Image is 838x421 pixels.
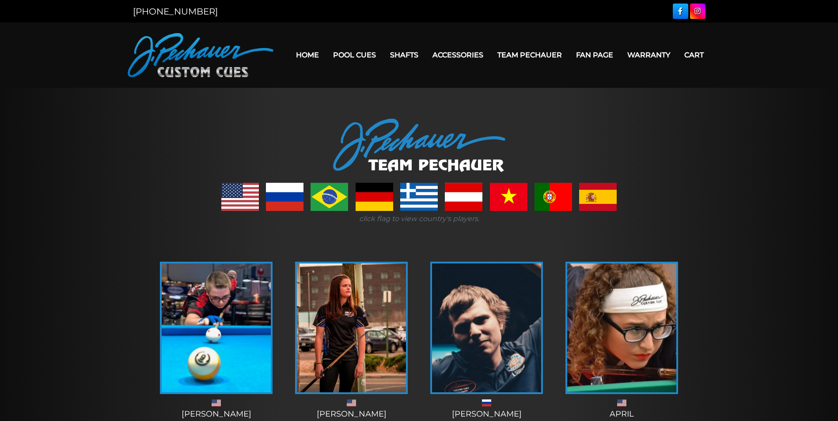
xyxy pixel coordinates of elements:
[569,44,620,66] a: Fan Page
[620,44,677,66] a: Warranty
[359,214,479,223] i: click flag to view country's players.
[289,44,326,66] a: Home
[133,6,218,17] a: [PHONE_NUMBER]
[567,263,676,392] img: April-225x320.jpg
[677,44,711,66] a: Cart
[490,44,569,66] a: Team Pechauer
[128,33,273,77] img: Pechauer Custom Cues
[162,263,271,392] img: alex-bryant-225x320.jpg
[297,263,406,392] img: amanda-c-1-e1555337534391.jpg
[432,263,541,392] img: andrei-1-225x320.jpg
[383,44,425,66] a: Shafts
[425,44,490,66] a: Accessories
[326,44,383,66] a: Pool Cues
